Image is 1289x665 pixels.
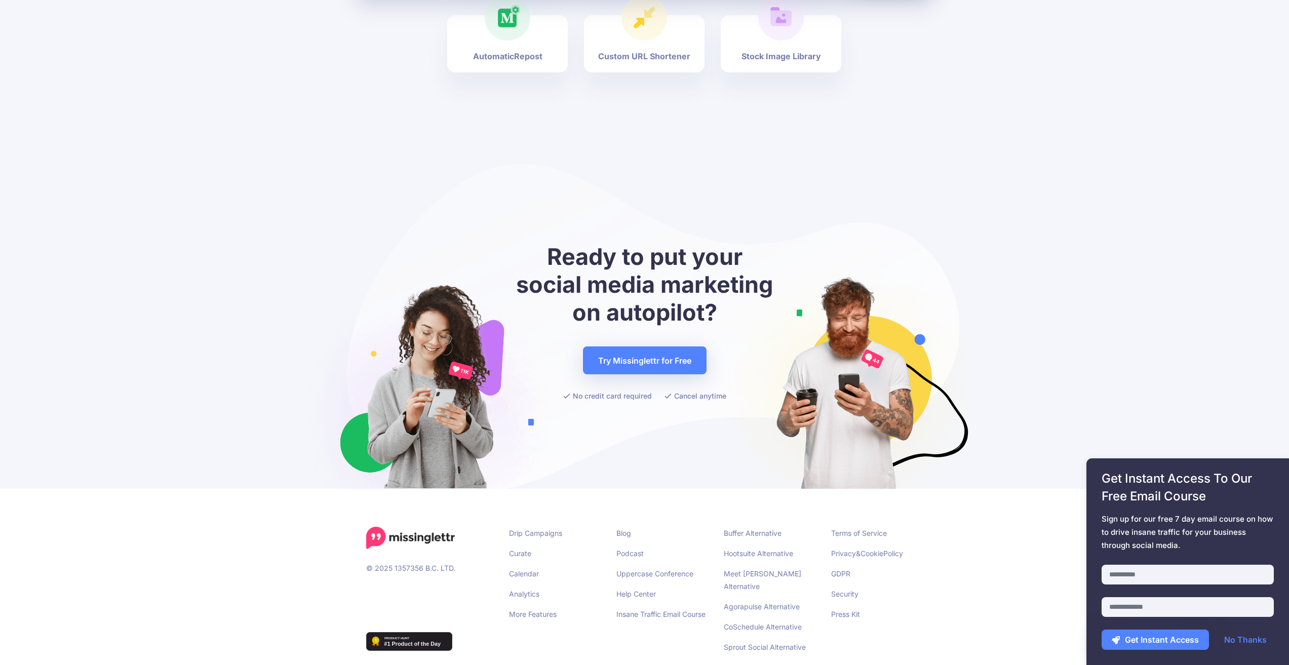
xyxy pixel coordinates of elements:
[509,569,539,578] a: Calendar
[831,590,858,598] a: Security
[861,549,883,558] a: Cookie
[1102,630,1209,650] button: Get Instant Access
[509,610,557,618] a: More Features
[831,529,887,537] a: Terms of Service
[741,50,821,62] b: Stock Image Library
[473,50,542,62] b: Automatic Repost
[359,527,502,661] div: © 2025 1357356 B.C. LTD.
[831,549,856,558] a: Privacy
[563,389,652,402] li: No credit card required
[509,529,562,537] a: Drip Campaigns
[583,346,707,374] a: Try Missinglettr for Free
[831,547,923,560] li: & Policy
[1214,630,1277,650] a: No Thanks
[724,569,801,591] a: Meet [PERSON_NAME] Alternative
[724,602,800,611] a: Agorapulse Alternative
[1102,513,1274,552] span: Sign up for our free 7 day email course on how to drive insane traffic for your business through ...
[831,610,860,618] a: Press Kit
[724,643,806,651] a: Sprout Social Alternative
[616,590,656,598] a: Help Center
[1102,470,1274,505] span: Get Instant Access To Our Free Email Course
[616,569,693,578] a: Uppercase Conference
[616,549,644,558] a: Podcast
[724,549,793,558] a: Hootsuite Alternative
[724,529,782,537] a: Buffer Alternative
[724,622,802,631] a: CoSchedule Alternative
[665,389,726,402] li: Cancel anytime
[616,529,631,537] a: Blog
[831,569,850,578] a: GDPR
[509,549,531,558] a: Curate
[366,632,452,651] img: Missinglettr - Social Media Marketing for content focused teams | Product Hunt
[509,590,539,598] a: Analytics
[513,243,776,326] h2: Ready to put your social media marketing on autopilot?
[598,50,690,62] b: Custom URL Shortener
[616,610,706,618] a: Insane Traffic Email Course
